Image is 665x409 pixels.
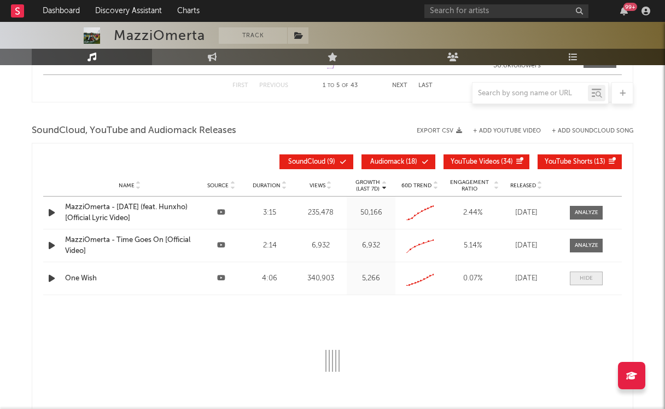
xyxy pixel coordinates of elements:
input: Search by song name or URL [472,89,588,98]
span: Audiomack [370,159,404,165]
button: SoundCloud(9) [279,154,353,169]
span: ( 18 ) [369,159,419,165]
button: YouTube Videos(34) [444,154,529,169]
input: Search for artists [424,4,588,18]
span: Source [207,182,229,189]
div: 6,932 [297,240,345,251]
div: 99 + [623,3,637,11]
div: 30.8k followers [493,62,575,70]
span: 60D Trend [401,182,431,189]
p: Growth [355,179,380,186]
div: 235,478 [297,208,345,218]
span: YouTube Shorts [545,159,592,165]
button: Track [219,27,287,44]
a: MazziOmerta - [DATE] (feat. Hunxho) [Official Lyric Video] [65,202,194,223]
span: ( 34 ) [451,159,513,165]
div: MazziOmerta [114,27,205,44]
span: Views [310,182,325,189]
button: + Add SoundCloud Song [552,128,633,134]
span: Name [119,182,135,189]
div: [DATE] [504,240,548,251]
a: MazziOmerta - Time Goes On [Official Video] [65,235,194,256]
div: + Add YouTube Video [462,128,541,134]
span: YouTube Videos [451,159,499,165]
span: ( 9 ) [287,159,337,165]
span: Released [510,182,536,189]
div: 340,903 [297,273,345,284]
button: + Add YouTube Video [473,128,541,134]
p: (Last 7d) [355,186,380,192]
button: Audiomack(18) [361,154,435,169]
div: 2.44 % [447,208,499,218]
div: 6,932 [349,240,393,251]
div: 3:15 [248,208,291,218]
button: Export CSV [417,128,462,134]
span: SoundCloud, YouTube and Audiomack Releases [32,124,236,137]
div: [DATE] [504,273,548,284]
div: 4:06 [248,273,291,284]
div: 2:14 [248,240,291,251]
span: ( 13 ) [545,159,605,165]
div: 1 5 43 [310,79,370,93]
div: 50,166 [349,208,393,218]
span: Duration [253,182,281,189]
span: Engagement Ratio [447,179,492,192]
div: 5.14 % [447,240,499,251]
div: 0.07 % [447,273,499,284]
div: 5,266 [349,273,393,284]
div: [DATE] [504,208,548,218]
button: YouTube Shorts(13) [538,154,622,169]
button: 99+ [620,7,628,15]
span: SoundCloud [288,159,325,165]
a: One Wish [65,273,194,284]
button: + Add SoundCloud Song [541,128,633,134]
